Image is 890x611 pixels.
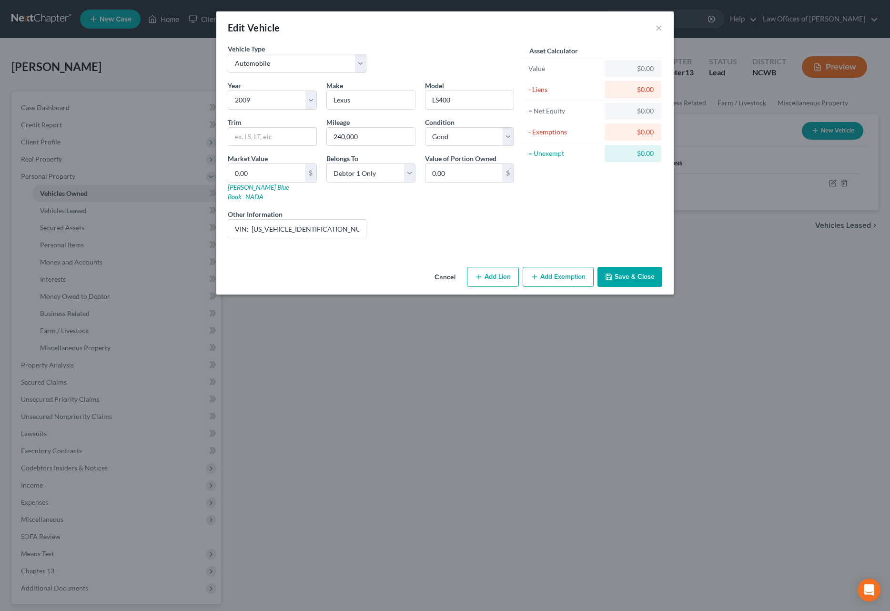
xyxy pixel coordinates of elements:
label: Trim [228,117,242,127]
label: Vehicle Type [228,44,265,54]
div: - Exemptions [528,127,600,137]
button: Add Exemption [523,267,594,287]
input: 0.00 [228,164,305,182]
button: Cancel [427,268,463,287]
div: $ [305,164,316,182]
input: (optional) [228,220,366,238]
label: Year [228,81,241,91]
label: Other Information [228,209,283,219]
input: -- [327,128,415,146]
span: Belongs To [326,154,358,163]
button: Add Lien [467,267,519,287]
div: = Unexempt [528,149,600,158]
a: NADA [245,193,263,201]
div: Edit Vehicle [228,21,280,34]
input: ex. Altima [425,91,514,109]
label: Condition [425,117,455,127]
input: ex. LS, LT, etc [228,128,316,146]
label: Value of Portion Owned [425,153,496,163]
div: $ [502,164,514,182]
button: × [656,22,662,33]
input: 0.00 [425,164,502,182]
a: [PERSON_NAME] Blue Book [228,183,289,201]
div: Open Intercom Messenger [858,579,880,601]
input: ex. Nissan [327,91,415,109]
button: Save & Close [597,267,662,287]
label: Market Value [228,153,268,163]
div: $0.00 [612,85,654,94]
div: - Liens [528,85,600,94]
label: Model [425,81,444,91]
div: $0.00 [612,127,654,137]
label: Mileage [326,117,350,127]
span: Make [326,81,343,90]
div: $0.00 [612,64,654,73]
div: Value [528,64,600,73]
div: $0.00 [612,106,654,116]
div: $0.00 [612,149,654,158]
div: = Net Equity [528,106,600,116]
label: Asset Calculator [529,46,578,56]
